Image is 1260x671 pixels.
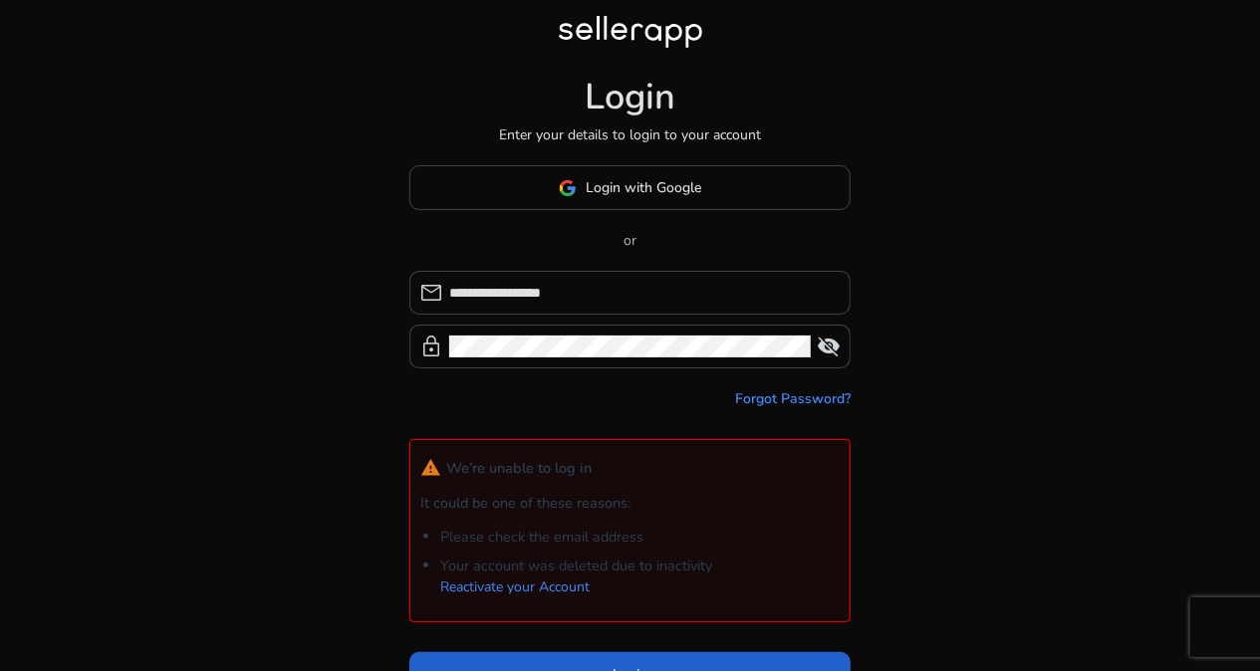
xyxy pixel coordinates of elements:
[585,76,675,118] h1: Login
[817,335,841,358] span: visibility_off
[440,556,840,598] li: Your account was deleted due to inactivity
[409,165,851,210] button: Login with Google
[420,458,592,479] h4: We’re unable to log in
[440,527,840,549] li: Please check the email address
[409,230,851,251] p: or
[419,335,443,358] span: lock
[499,124,761,145] p: Enter your details to login to your account
[440,577,590,596] a: Reactivate your Account
[559,179,577,197] img: google-logo.svg
[735,388,851,409] a: Forgot Password?
[419,281,443,305] span: mail
[587,177,702,198] span: Login with Google
[420,458,441,479] mat-icon: warning
[420,493,840,515] p: It could be one of these reasons:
